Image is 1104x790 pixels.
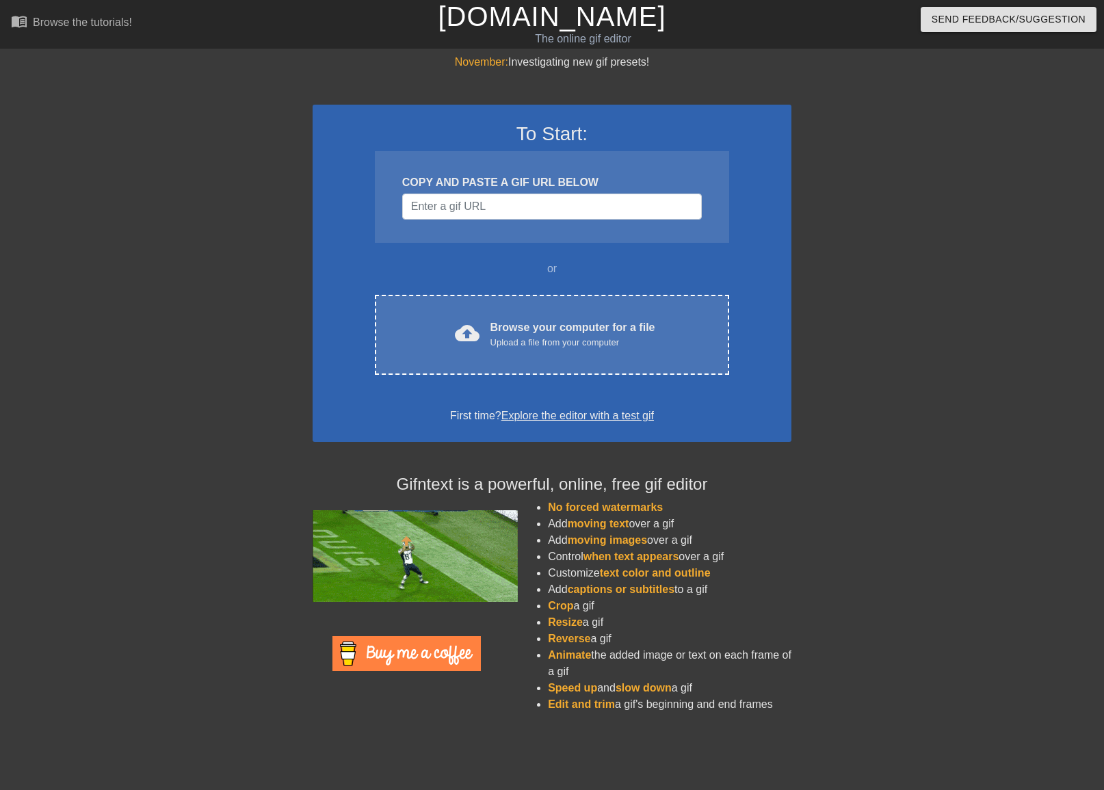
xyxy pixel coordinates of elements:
[402,174,702,191] div: COPY AND PASTE A GIF URL BELOW
[548,549,791,565] li: Control over a gif
[11,13,27,29] span: menu_book
[490,336,655,350] div: Upload a file from your computer
[11,13,132,34] a: Browse the tutorials!
[313,510,518,602] img: football_small.gif
[490,319,655,350] div: Browse your computer for a file
[33,16,132,28] div: Browse the tutorials!
[402,194,702,220] input: Username
[348,261,756,277] div: or
[616,682,672,694] span: slow down
[548,616,583,628] span: Resize
[438,1,666,31] a: [DOMAIN_NAME]
[568,583,674,595] span: captions or subtitles
[583,551,679,562] span: when text appears
[330,122,774,146] h3: To Start:
[548,581,791,598] li: Add to a gif
[548,698,615,710] span: Edit and trim
[548,565,791,581] li: Customize
[313,475,791,495] h4: Gifntext is a powerful, online, free gif editor
[548,598,791,614] li: a gif
[548,696,791,713] li: a gif's beginning and end frames
[375,31,791,47] div: The online gif editor
[332,636,481,671] img: Buy Me A Coffee
[548,600,573,611] span: Crop
[548,633,590,644] span: Reverse
[548,614,791,631] li: a gif
[568,518,629,529] span: moving text
[548,680,791,696] li: and a gif
[548,682,597,694] span: Speed up
[330,408,774,424] div: First time?
[932,11,1086,28] span: Send Feedback/Suggestion
[548,516,791,532] li: Add over a gif
[548,532,791,549] li: Add over a gif
[313,54,791,70] div: Investigating new gif presets!
[455,56,508,68] span: November:
[548,631,791,647] li: a gif
[548,649,591,661] span: Animate
[568,534,647,546] span: moving images
[548,647,791,680] li: the added image or text on each frame of a gif
[548,501,663,513] span: No forced watermarks
[455,321,479,345] span: cloud_upload
[501,410,654,421] a: Explore the editor with a test gif
[921,7,1096,32] button: Send Feedback/Suggestion
[600,567,711,579] span: text color and outline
